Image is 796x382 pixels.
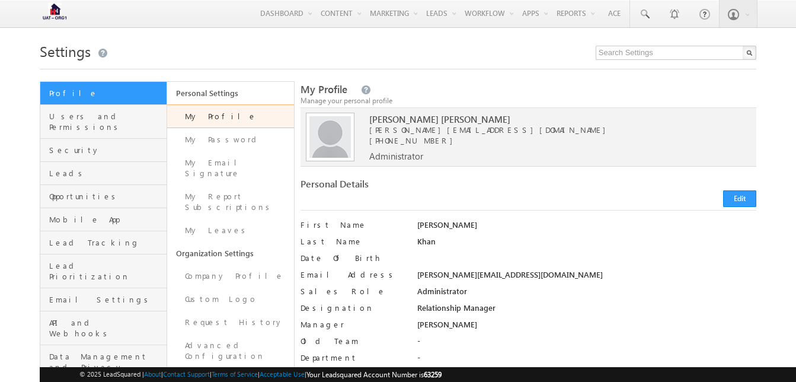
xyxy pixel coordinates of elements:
a: Mobile App [40,208,167,231]
span: My Profile [301,82,347,96]
span: Settings [40,42,91,61]
a: Profile [40,82,167,105]
label: Last Name [301,236,406,247]
span: Users and Permissions [49,111,164,132]
a: API and Webhooks [40,311,167,345]
span: Data Management and Privacy [49,351,164,373]
a: Organization Settings [167,242,294,265]
a: Users and Permissions [40,105,167,139]
div: - [417,352,756,369]
span: Mobile App [49,214,164,225]
img: Custom Logo [40,3,69,24]
span: Administrator [369,151,423,161]
a: My Report Subscriptions [167,185,294,219]
span: © 2025 LeadSquared | | | | | [79,369,442,380]
div: Khan [417,236,756,253]
div: [PERSON_NAME] [417,219,756,236]
a: Lead Prioritization [40,254,167,288]
a: Personal Settings [167,82,294,104]
a: Contact Support [163,370,210,378]
a: Acceptable Use [260,370,305,378]
span: Email Settings [49,294,164,305]
a: Data Management and Privacy [40,345,167,379]
span: Security [49,145,164,155]
a: My Email Signature [167,151,294,185]
label: Old Team [301,336,406,346]
a: My Leaves [167,219,294,242]
label: Manager [301,319,406,330]
div: Relationship Manager [417,303,756,319]
a: Request History [167,311,294,334]
a: My Profile [167,104,294,128]
span: Profile [49,88,164,98]
span: Your Leadsquared Account Number is [306,370,442,379]
label: Department [301,352,406,363]
button: Edit [723,190,756,207]
span: [PHONE_NUMBER] [369,135,459,145]
a: Custom Logo [167,288,294,311]
span: Lead Tracking [49,237,164,248]
div: [PERSON_NAME] [417,319,756,336]
a: Email Settings [40,288,167,311]
span: [PERSON_NAME][EMAIL_ADDRESS][DOMAIN_NAME] [369,125,734,135]
label: Email Address [301,269,406,280]
a: Company Profile [167,265,294,288]
div: Personal Details [301,179,523,195]
div: [PERSON_NAME][EMAIL_ADDRESS][DOMAIN_NAME] [417,269,756,286]
input: Search Settings [596,46,756,60]
a: Lead Tracking [40,231,167,254]
span: [PERSON_NAME] [PERSON_NAME] [369,114,734,125]
a: Advanced Configuration [167,334,294,368]
div: - [417,336,756,352]
a: Terms of Service [212,370,258,378]
span: API and Webhooks [49,317,164,339]
div: Manage your personal profile [301,95,756,106]
span: Opportunities [49,191,164,202]
span: Leads [49,168,164,179]
div: Administrator [417,286,756,303]
a: Opportunities [40,185,167,208]
span: 63259 [424,370,442,379]
label: First Name [301,219,406,230]
a: Security [40,139,167,162]
label: Date Of Birth [301,253,406,263]
a: My Password [167,128,294,151]
label: Designation [301,303,406,313]
label: Sales Role [301,286,406,297]
a: Leads [40,162,167,185]
a: About [144,370,161,378]
span: Lead Prioritization [49,260,164,282]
